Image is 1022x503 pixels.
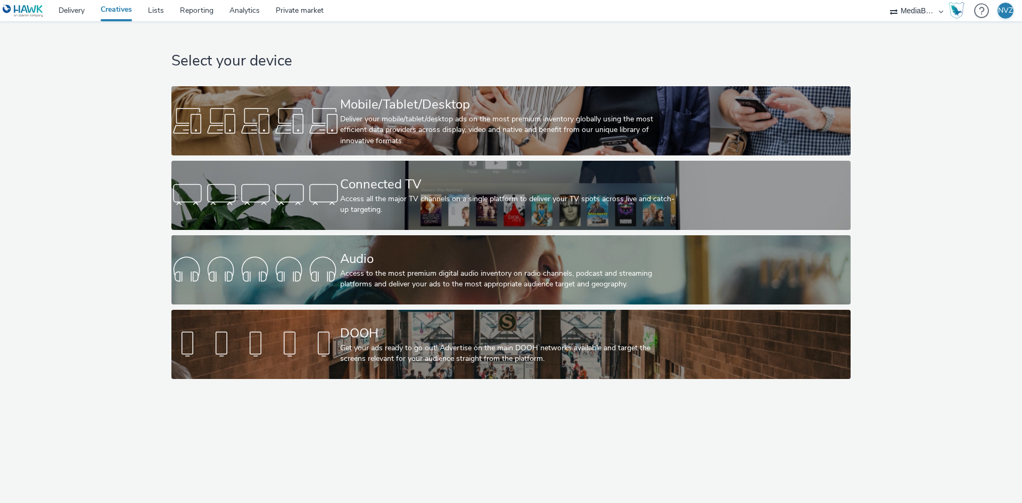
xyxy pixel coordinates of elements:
[171,310,850,379] a: DOOHGet your ads ready to go out! Advertise on the main DOOH networks available and target the sc...
[171,86,850,155] a: Mobile/Tablet/DesktopDeliver your mobile/tablet/desktop ads on the most premium inventory globall...
[998,3,1013,19] div: NVZ
[340,175,678,194] div: Connected TV
[340,324,678,343] div: DOOH
[949,2,969,19] a: Hawk Academy
[340,343,678,365] div: Get your ads ready to go out! Advertise on the main DOOH networks available and target the screen...
[3,4,44,18] img: undefined Logo
[171,235,850,304] a: AudioAccess to the most premium digital audio inventory on radio channels, podcast and streaming ...
[171,51,850,71] h1: Select your device
[949,2,965,19] img: Hawk Academy
[171,161,850,230] a: Connected TVAccess all the major TV channels on a single platform to deliver your TV spots across...
[340,268,678,290] div: Access to the most premium digital audio inventory on radio channels, podcast and streaming platf...
[340,114,678,146] div: Deliver your mobile/tablet/desktop ads on the most premium inventory globally using the most effi...
[340,95,678,114] div: Mobile/Tablet/Desktop
[340,194,678,216] div: Access all the major TV channels on a single platform to deliver your TV spots across live and ca...
[340,250,678,268] div: Audio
